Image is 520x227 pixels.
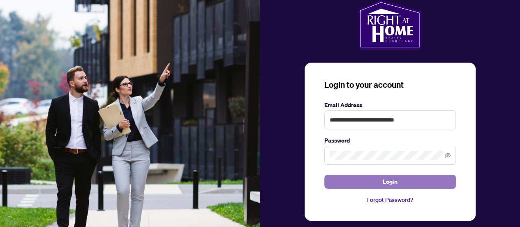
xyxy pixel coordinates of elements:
span: eye-invisible [445,152,451,158]
button: Login [324,175,456,189]
span: Login [383,175,398,188]
h3: Login to your account [324,79,456,91]
label: Email Address [324,101,456,110]
label: Password [324,136,456,145]
a: Forgot Password? [324,195,456,204]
